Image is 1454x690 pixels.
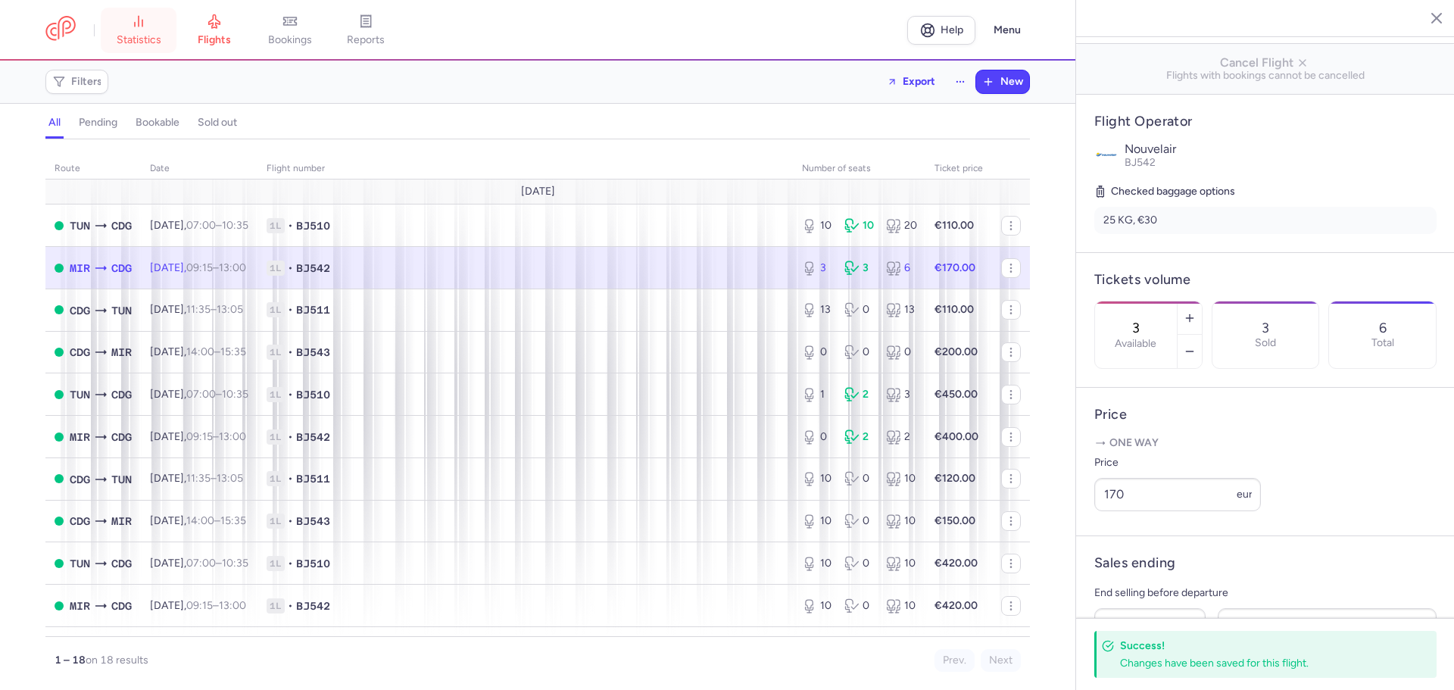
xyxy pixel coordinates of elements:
[934,303,974,316] strong: €110.00
[886,302,916,317] div: 13
[886,429,916,445] div: 2
[186,345,246,358] span: –
[267,556,285,571] span: 1L
[70,471,90,488] span: CDG
[296,261,330,276] span: BJ542
[934,557,978,570] strong: €420.00
[1000,76,1023,88] span: New
[844,218,875,233] div: 10
[176,14,252,47] a: flights
[220,345,246,358] time: 15:35
[886,387,916,402] div: 3
[802,471,832,486] div: 10
[802,387,832,402] div: 1
[186,219,248,232] span: –
[55,654,86,667] strong: 1 – 18
[217,303,243,316] time: 13:05
[1262,320,1269,336] p: 3
[1371,337,1394,349] p: Total
[186,303,211,316] time: 11:35
[186,430,246,443] span: –
[1094,113,1437,130] h4: Flight Operator
[267,218,285,233] span: 1L
[296,345,330,360] span: BJ543
[925,158,992,180] th: Ticket price
[1115,338,1156,350] label: Available
[101,14,176,47] a: statistics
[267,261,285,276] span: 1L
[222,388,248,401] time: 10:35
[296,429,330,445] span: BJ542
[1094,478,1261,511] input: ---
[1125,156,1156,169] span: BJ542
[150,472,243,485] span: [DATE],
[296,556,330,571] span: BJ510
[1094,406,1437,423] h4: Price
[296,302,330,317] span: BJ511
[886,556,916,571] div: 10
[111,302,132,319] span: TUN
[844,261,875,276] div: 3
[934,514,975,527] strong: €150.00
[793,158,925,180] th: number of seats
[186,472,211,485] time: 11:35
[1094,183,1437,201] h5: Checked baggage options
[802,345,832,360] div: 0
[150,219,248,232] span: [DATE],
[288,471,293,486] span: •
[1094,554,1175,572] h4: Sales ending
[186,430,213,443] time: 09:15
[844,598,875,614] div: 0
[1094,142,1119,167] img: Nouvelair logo
[136,116,179,130] h4: bookable
[70,513,90,529] span: CDG
[186,557,248,570] span: –
[886,598,916,614] div: 10
[941,24,963,36] span: Help
[117,33,161,47] span: statistics
[220,514,246,527] time: 15:35
[186,599,246,612] span: –
[79,116,117,130] h4: pending
[288,429,293,445] span: •
[296,514,330,529] span: BJ543
[1094,207,1437,234] li: 25 KG, €30
[111,598,132,614] span: CDG
[802,261,832,276] div: 3
[217,472,243,485] time: 13:05
[267,429,285,445] span: 1L
[347,33,385,47] span: reports
[268,33,312,47] span: bookings
[186,219,216,232] time: 07:00
[150,303,243,316] span: [DATE],
[296,598,330,614] span: BJ542
[111,260,132,276] span: CDG
[1120,638,1403,653] h4: Success!
[70,555,90,572] span: TUN
[186,557,216,570] time: 07:00
[802,514,832,529] div: 10
[186,261,246,274] span: –
[844,514,875,529] div: 0
[1094,271,1437,289] h4: Tickets volume
[1094,454,1261,472] label: Price
[1120,656,1403,670] div: Changes have been saved for this flight.
[150,599,246,612] span: [DATE],
[150,557,248,570] span: [DATE],
[186,345,214,358] time: 14:00
[288,387,293,402] span: •
[877,70,945,94] button: Export
[288,556,293,571] span: •
[288,514,293,529] span: •
[186,472,243,485] span: –
[934,649,975,672] button: Prev.
[844,345,875,360] div: 0
[222,557,248,570] time: 10:35
[288,345,293,360] span: •
[844,556,875,571] div: 0
[328,14,404,47] a: reports
[186,388,248,401] span: –
[981,649,1021,672] button: Next
[984,16,1030,45] button: Menu
[521,186,555,198] span: [DATE]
